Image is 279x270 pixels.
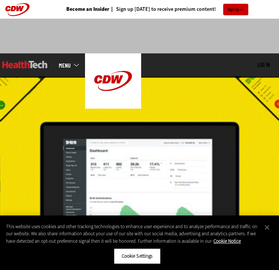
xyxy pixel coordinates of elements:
[109,7,216,12] a: Sign up [DATE] to receive premium content!
[223,4,248,15] a: Sign Up
[66,7,109,12] a: Become an Insider
[114,248,161,264] button: Cookie Settings
[2,61,48,68] img: Home
[59,62,85,68] a: mobile-menu
[85,53,141,109] img: Home
[257,61,270,68] a: Log in
[6,223,259,245] div: This website uses cookies and other tracking technologies to enhance user experience and to analy...
[259,219,275,236] button: Close
[213,238,241,244] a: More information about your privacy
[85,103,141,111] a: CDW
[257,62,270,69] div: User menu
